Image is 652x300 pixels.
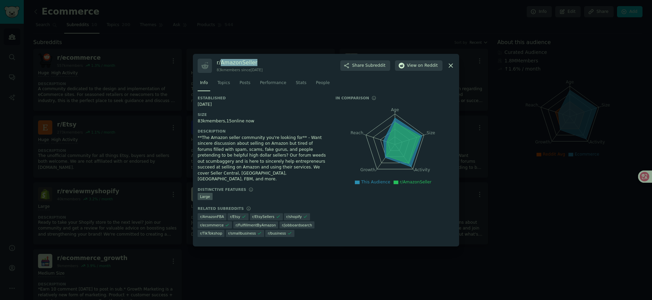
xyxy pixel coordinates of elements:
[391,107,399,112] tspan: Age
[286,214,302,219] span: r/ shopify
[415,167,430,172] tspan: Activity
[268,231,286,236] span: r/ business
[360,167,375,172] tspan: Growth
[252,214,275,219] span: r/ EtsySellers
[296,80,306,86] span: Stats
[313,78,332,92] a: People
[198,206,244,211] h3: Related Subreddits
[293,78,309,92] a: Stats
[350,130,363,135] tspan: Reach
[200,214,224,219] span: r/ AmazonFBA
[198,102,326,108] div: [DATE]
[200,231,222,236] span: r/ TikTokshop
[316,80,330,86] span: People
[427,130,435,135] tspan: Size
[336,96,369,100] h3: In Comparison
[198,193,213,200] div: Large
[215,78,232,92] a: Topics
[361,180,390,184] span: This Audience
[198,187,246,192] h3: Distinctive Features
[395,60,442,71] button: Viewon Reddit
[418,63,438,69] span: on Reddit
[230,214,240,219] span: r/ Etsy
[217,67,262,72] div: 83k members since [DATE]
[352,63,385,69] span: Share
[198,96,326,100] h3: Established
[200,223,224,227] span: r/ ecommerce
[260,80,286,86] span: Performance
[237,78,253,92] a: Posts
[282,223,312,227] span: r/ jobboardsearch
[239,80,250,86] span: Posts
[198,112,326,117] h3: Size
[228,231,256,236] span: r/ smallbusiness
[257,78,289,92] a: Performance
[400,180,431,184] span: r/AmazonSeller
[198,118,326,124] div: 83k members, 15 online now
[217,80,230,86] span: Topics
[198,135,326,182] div: **The Amazon seller community you're looking for** - Want sincere discussion about selling on Ama...
[407,63,438,69] span: View
[365,63,385,69] span: Subreddit
[340,60,390,71] button: ShareSubreddit
[217,59,262,66] h3: r/ AmazonSeller
[236,223,276,227] span: r/ FulfillmentByAmazon
[198,78,210,92] a: Info
[200,80,208,86] span: Info
[198,129,326,134] h3: Description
